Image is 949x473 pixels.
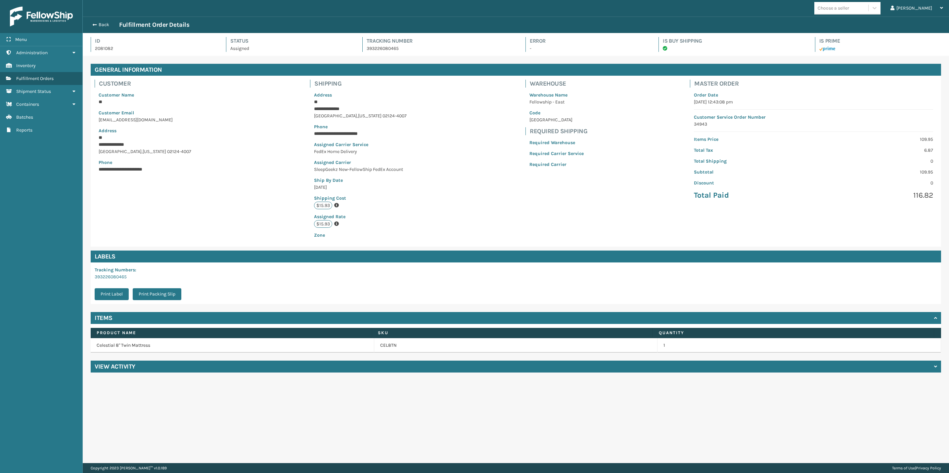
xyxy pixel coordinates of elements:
p: Zone [314,232,419,239]
span: 02124-4007 [383,113,407,119]
h4: Labels [91,251,941,262]
p: Customer Email [99,109,204,116]
p: 109.95 [817,136,933,143]
span: , [142,149,143,154]
h4: Required Shipping [530,127,588,135]
p: Required Warehouse [529,139,584,146]
p: [EMAIL_ADDRESS][DOMAIN_NAME] [99,116,204,123]
p: [DATE] [314,184,419,191]
p: - [530,45,647,52]
button: Back [89,22,119,28]
span: Inventory [16,63,36,68]
h4: Items [95,314,113,322]
p: Total Shipping [694,158,810,165]
p: Phone [99,159,204,166]
h4: Master Order [694,80,937,88]
td: 1 [657,338,941,353]
span: Reports [16,127,32,133]
a: CEL8TN [380,342,397,349]
p: Discount [694,179,810,186]
span: Administration [16,50,48,56]
span: Menu [15,37,27,42]
a: Privacy Policy [916,466,941,470]
h4: Is Buy Shipping [663,37,803,45]
td: Celestial 8" Twin Mattress [91,338,374,353]
p: Subtotal [694,169,810,176]
img: logo [10,7,73,26]
p: Order Date [694,92,933,99]
p: 0 [817,179,933,186]
a: Terms of Use [892,466,915,470]
p: Shipping Cost [314,195,419,202]
span: Address [314,92,332,98]
span: [US_STATE] [143,149,166,154]
p: Customer Name [99,92,204,99]
label: SKU [378,330,647,336]
span: Address [99,128,116,134]
p: Items Price [694,136,810,143]
p: Assigned [230,45,350,52]
span: Shipment Status [16,89,51,94]
h4: Id [95,37,214,45]
h4: View Activity [95,363,135,371]
span: [GEOGRAPHIC_DATA] [314,113,357,119]
p: Total Tax [694,147,810,154]
p: 109.95 [817,169,933,176]
button: Print Packing Slip [133,288,181,300]
p: 393226080465 [367,45,514,52]
p: 6.87 [817,147,933,154]
p: 2081082 [95,45,214,52]
p: Fellowship - East [529,99,584,105]
h4: Warehouse [530,80,588,88]
p: SleepGeekz New-FellowShip FedEx Account [314,166,419,173]
label: Product Name [97,330,366,336]
span: 02124-4007 [167,149,191,154]
a: 393226080465 [95,274,127,280]
div: | [892,463,941,473]
p: FedEx Home Delivery [314,148,419,155]
p: Required Carrier Service [529,150,584,157]
p: Ship By Date [314,177,419,184]
p: [DATE] 12:43:08 pm [694,99,933,105]
span: Fulfillment Orders [16,76,54,81]
p: 34943 [694,121,933,128]
h3: Fulfillment Order Details [119,21,189,29]
h4: Error [530,37,647,45]
span: [US_STATE] [358,113,382,119]
p: Copyright 2023 [PERSON_NAME]™ v 1.0.189 [91,463,167,473]
h4: Customer [99,80,208,88]
p: [GEOGRAPHIC_DATA] [529,116,584,123]
p: $15.93 [314,202,332,209]
span: Containers [16,101,39,107]
p: Warehouse Name [529,92,584,99]
p: Total Paid [694,190,810,200]
label: Quantity [659,330,928,336]
h4: General Information [91,64,941,76]
div: Choose a seller [818,5,849,12]
p: Phone [314,123,419,130]
p: Required Carrier [529,161,584,168]
p: 116.82 [817,190,933,200]
span: Tracking Numbers : [95,267,136,273]
button: Print Label [95,288,129,300]
span: , [357,113,358,119]
p: Customer Service Order Number [694,114,933,121]
h4: Status [230,37,350,45]
p: Assigned Carrier [314,159,419,166]
span: Batches [16,114,33,120]
p: Assigned Carrier Service [314,141,419,148]
h4: Is Prime [819,37,941,45]
p: $15.93 [314,220,332,228]
p: Assigned Rate [314,213,419,220]
p: Code [529,109,584,116]
h4: Shipping [314,80,423,88]
p: 0 [817,158,933,165]
h4: Tracking Number [367,37,514,45]
span: [GEOGRAPHIC_DATA] [99,149,142,154]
